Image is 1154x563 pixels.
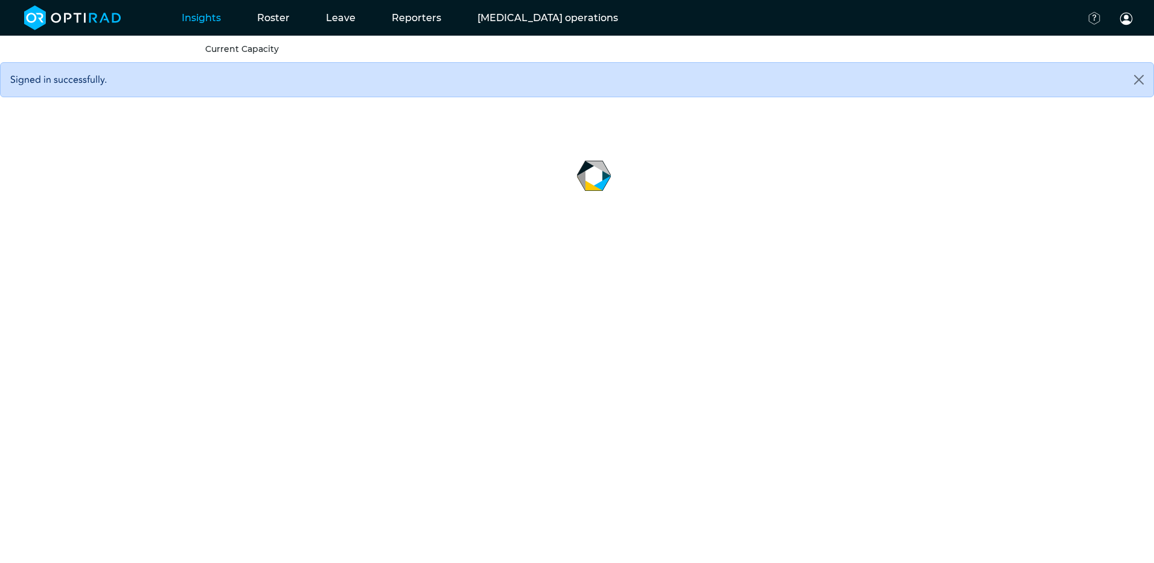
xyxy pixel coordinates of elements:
a: Current Capacity [205,43,279,54]
button: Close [1124,63,1153,97]
img: brand-opti-rad-logos-blue-and-white-d2f68631ba2948856bd03f2d395fb146ddc8fb01b4b6e9315ea85fa773367... [24,5,121,30]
